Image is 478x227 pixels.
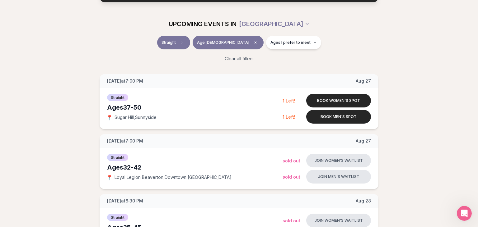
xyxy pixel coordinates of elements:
span: Clear event type filter [178,39,186,46]
span: [DATE] at 7:00 PM [107,78,143,84]
span: Straight [107,214,128,221]
button: Join men's waitlist [306,170,371,184]
button: [GEOGRAPHIC_DATA] [239,17,310,31]
span: Clear age [252,39,259,46]
div: Ages 32-42 [107,163,283,172]
span: Aug 27 [356,78,371,84]
span: Straight [107,154,128,161]
button: Age [DEMOGRAPHIC_DATA]Clear age [193,36,264,49]
span: Loyal Legion Beaverton , Downtown [GEOGRAPHIC_DATA] [115,174,232,180]
span: 1 Left! [283,98,295,103]
span: Ages I prefer to meet [270,40,311,45]
button: Ages I prefer to meet [266,36,321,49]
button: Book men's spot [306,110,371,124]
span: UPCOMING EVENTS IN [169,20,237,28]
span: 📍 [107,175,112,180]
span: Sold Out [283,174,300,179]
span: Aug 28 [356,198,371,204]
div: Ages 37-50 [107,103,283,112]
span: Age [DEMOGRAPHIC_DATA] [197,40,249,45]
button: StraightClear event type filter [157,36,190,49]
span: Straight [107,94,128,101]
button: Clear all filters [221,52,257,66]
span: Sold Out [283,218,300,223]
span: Straight [162,40,176,45]
button: Book women's spot [306,94,371,107]
span: Aug 27 [356,138,371,144]
span: [DATE] at 7:00 PM [107,138,143,144]
span: Sugar Hill , Sunnyside [115,114,157,120]
span: 1 Left! [283,114,295,120]
span: Sold Out [283,158,300,163]
span: 📍 [107,115,112,120]
button: Join women's waitlist [306,154,371,167]
span: [DATE] at 6:30 PM [107,198,143,204]
iframe: Intercom live chat [457,206,472,221]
